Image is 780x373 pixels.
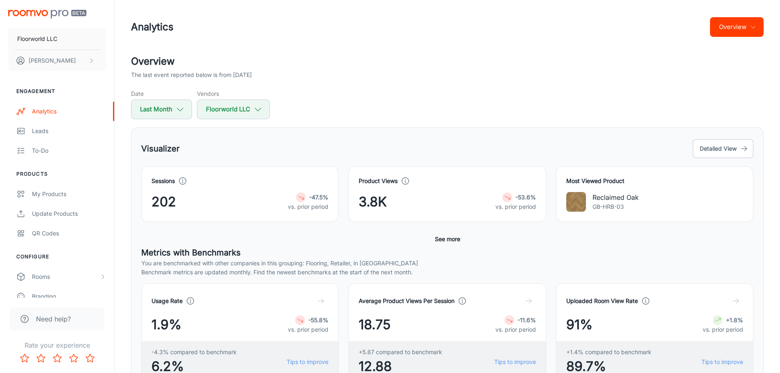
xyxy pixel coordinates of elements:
strong: -47.5% [309,194,328,201]
span: 1.9% [151,315,181,335]
span: -4.3% compared to benchmark [151,348,237,357]
p: [PERSON_NAME] [29,56,76,65]
span: 91% [566,315,592,335]
button: See more [432,232,463,246]
p: You are benchmarked with other companies in this grouping: Flooring, Retailer, in [GEOGRAPHIC_DATA] [141,259,753,268]
span: Need help? [36,314,71,324]
p: vs. prior period [288,202,328,211]
h5: Visualizer [141,142,180,155]
button: Detailed View [693,139,753,158]
p: vs. prior period [703,325,743,334]
strong: -53.6% [515,194,536,201]
button: Rate 5 star [82,350,98,366]
span: +1.4% compared to benchmark [566,348,651,357]
div: My Products [32,190,106,199]
span: 18.75 [359,315,391,335]
button: Floorworld LLC [8,28,106,50]
p: vs. prior period [288,325,328,334]
div: Branding [32,292,106,301]
div: Leads [32,127,106,136]
a: Tips to improve [287,357,328,366]
button: [PERSON_NAME] [8,50,106,71]
span: 202 [151,192,176,212]
h4: Usage Rate [151,296,183,305]
h4: Sessions [151,176,175,185]
button: Overview [710,17,764,37]
h1: Analytics [131,20,174,34]
div: Update Products [32,209,106,218]
button: Rate 1 star [16,350,33,366]
button: Rate 4 star [66,350,82,366]
h5: Date [131,89,192,98]
p: Benchmark metrics are updated monthly. Find the newest benchmarks at the start of the next month. [141,268,753,277]
button: Rate 2 star [33,350,49,366]
button: Floorworld LLC [197,99,270,119]
span: +5.87 compared to benchmark [359,348,442,357]
img: Reclaimed Oak [566,192,586,212]
p: Floorworld LLC [17,34,57,43]
p: vs. prior period [495,202,536,211]
p: vs. prior period [495,325,536,334]
h4: Average Product Views Per Session [359,296,454,305]
p: Reclaimed Oak [592,192,639,202]
div: QR Codes [32,229,106,238]
h2: Overview [131,54,764,69]
div: Rooms [32,272,99,281]
p: GB-HRB-03 [592,202,639,211]
strong: +1.8% [726,316,743,323]
span: 3.8K [359,192,387,212]
button: Rate 3 star [49,350,66,366]
a: Tips to improve [494,357,536,366]
button: Last Month [131,99,192,119]
h4: Product Views [359,176,398,185]
p: Rate your experience [7,340,108,350]
h5: Metrics with Benchmarks [141,246,753,259]
p: The last event reported below is from [DATE] [131,70,252,79]
strong: -55.8% [308,316,328,323]
img: Roomvo PRO Beta [8,10,86,18]
div: Analytics [32,107,106,116]
h5: Vendors [197,89,270,98]
h4: Uploaded Room View Rate [566,296,638,305]
strong: -11.6% [518,316,536,323]
div: To-do [32,146,106,155]
h4: Most Viewed Product [566,176,743,185]
a: Tips to improve [701,357,743,366]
